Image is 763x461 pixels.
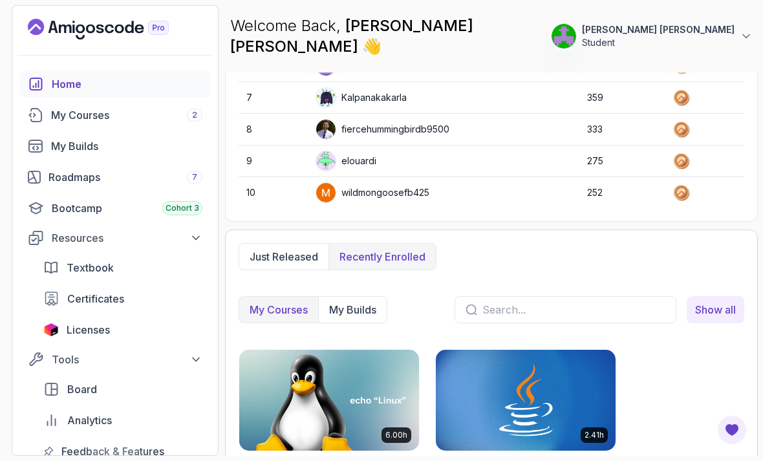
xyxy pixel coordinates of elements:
[67,322,110,338] span: Licenses
[67,260,114,275] span: Textbook
[36,317,210,343] a: licenses
[316,151,376,171] div: elouardi
[20,164,210,190] a: roadmaps
[36,407,210,433] a: analytics
[61,444,164,459] span: Feedback & Features
[250,302,308,317] p: My Courses
[239,114,308,145] td: 8
[51,107,202,123] div: My Courses
[582,36,735,49] p: Student
[552,24,576,48] img: user profile image
[52,76,202,92] div: Home
[67,413,112,428] span: Analytics
[20,348,210,371] button: Tools
[28,19,199,39] a: Landing page
[579,114,665,145] td: 333
[328,244,436,270] button: Recently enrolled
[482,302,665,317] input: Search...
[316,183,336,202] img: user profile image
[316,151,336,171] img: default monster avatar
[230,16,473,56] span: [PERSON_NAME] [PERSON_NAME]
[20,195,210,221] a: bootcamp
[316,119,449,140] div: fiercehummingbirdb9500
[192,110,197,120] span: 2
[579,82,665,114] td: 359
[687,296,744,323] a: my_courses
[239,350,419,451] img: Linux Fundamentals card
[36,255,210,281] a: textbook
[36,286,210,312] a: certificates
[239,177,308,209] td: 10
[239,244,328,270] button: Just released
[385,430,407,440] p: 6.00h
[695,302,736,317] span: Show all
[52,200,202,216] div: Bootcamp
[250,249,318,264] p: Just released
[239,145,308,177] td: 9
[339,249,425,264] p: Recently enrolled
[716,414,747,445] button: Open Feedback Button
[316,88,336,107] img: default monster avatar
[436,350,616,451] img: Java for Beginners card
[20,102,210,128] a: courses
[239,297,318,323] button: My Courses
[579,177,665,209] td: 252
[360,34,385,59] span: 👋
[51,138,202,154] div: My Builds
[20,71,210,97] a: home
[316,87,407,108] div: Kalpanakakarla
[67,291,124,306] span: Certificates
[239,82,308,114] td: 7
[582,23,735,36] p: [PERSON_NAME] [PERSON_NAME]
[52,230,202,246] div: Resources
[551,23,753,49] button: user profile image[PERSON_NAME] [PERSON_NAME]Student
[192,172,197,182] span: 7
[585,430,604,440] p: 2.41h
[20,226,210,250] button: Resources
[36,376,210,402] a: board
[67,381,97,397] span: Board
[579,145,665,177] td: 275
[329,302,376,317] p: My Builds
[316,120,336,139] img: user profile image
[230,16,530,57] p: Welcome Back,
[48,169,202,185] div: Roadmaps
[318,297,387,323] button: My Builds
[316,182,429,203] div: wildmongoosefb425
[52,352,202,367] div: Tools
[166,203,199,213] span: Cohort 3
[43,323,59,336] img: jetbrains icon
[20,133,210,159] a: builds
